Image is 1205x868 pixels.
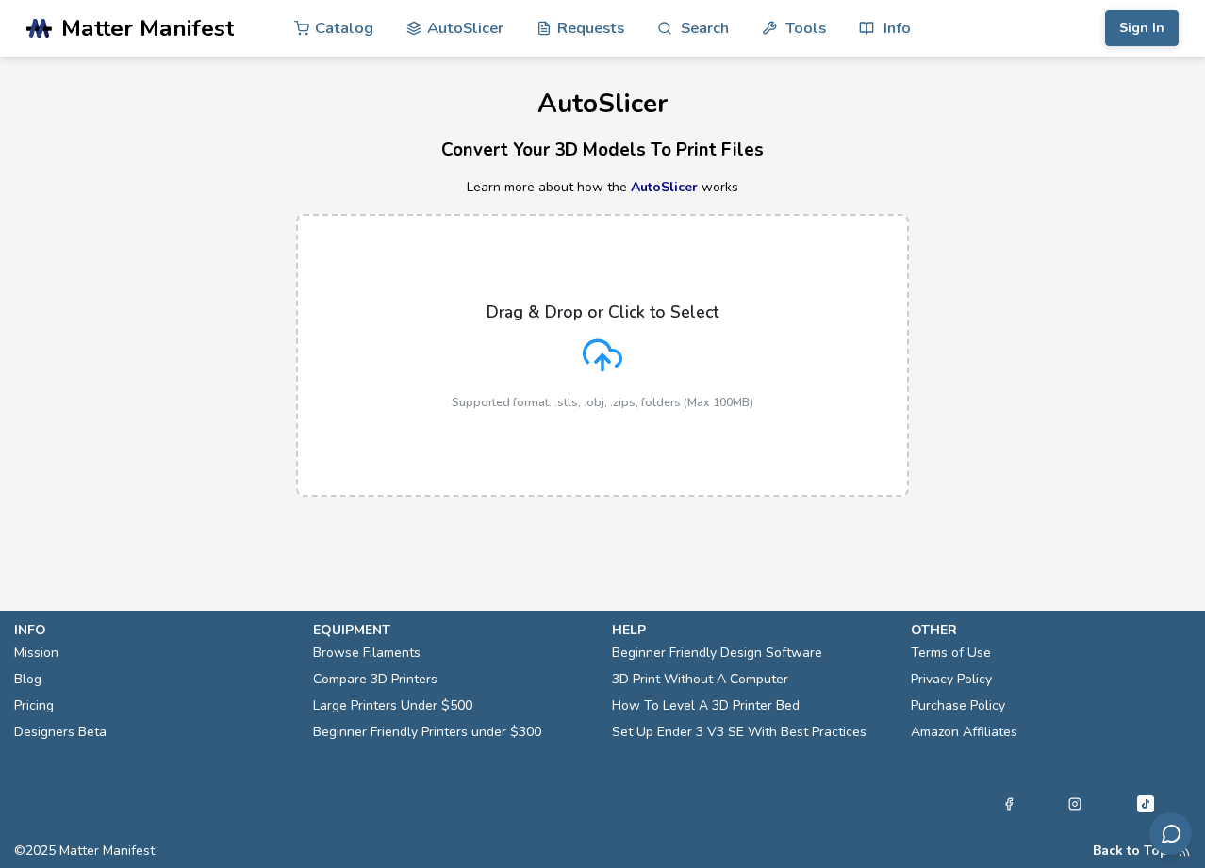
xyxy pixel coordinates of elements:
a: Large Printers Under $500 [313,693,472,719]
a: Compare 3D Printers [313,666,437,693]
a: Privacy Policy [911,666,992,693]
p: equipment [313,620,593,640]
a: Facebook [1002,793,1015,815]
a: Designers Beta [14,719,107,745]
span: Matter Manifest [61,15,234,41]
a: Blog [14,666,41,693]
a: RSS Feed [1178,843,1191,859]
p: info [14,620,294,640]
a: Amazon Affiliates [911,719,1017,745]
a: Beginner Friendly Printers under $300 [313,719,541,745]
a: Set Up Ender 3 V3 SE With Best Practices [612,719,867,745]
button: Send feedback via email [1149,812,1192,855]
p: Drag & Drop or Click to Select [487,303,718,321]
a: Purchase Policy [911,693,1005,719]
a: Browse Filaments [313,640,421,666]
button: Sign In [1105,10,1179,46]
a: Instagram [1068,793,1081,815]
button: Back to Top [1093,843,1168,859]
a: AutoSlicer [631,178,698,196]
p: other [911,620,1191,640]
a: Terms of Use [911,640,991,666]
p: Supported format: .stls, .obj, .zips, folders (Max 100MB) [452,396,753,409]
p: help [612,620,892,640]
a: Pricing [14,693,54,719]
a: 3D Print Without A Computer [612,666,788,693]
span: © 2025 Matter Manifest [14,843,155,859]
a: How To Level A 3D Printer Bed [612,693,800,719]
a: Tiktok [1134,793,1157,815]
a: Mission [14,640,58,666]
a: Beginner Friendly Design Software [612,640,822,666]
